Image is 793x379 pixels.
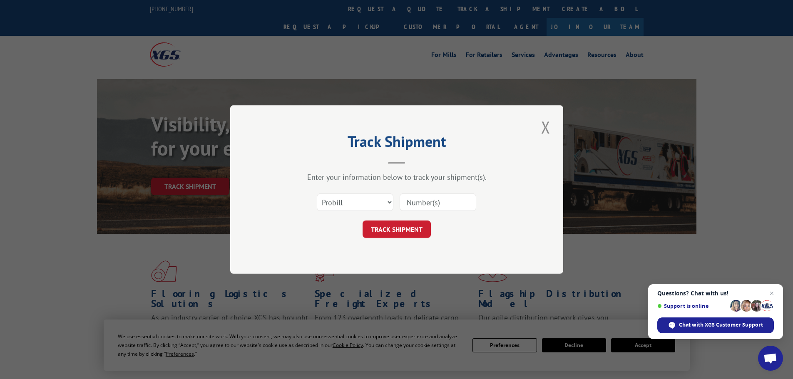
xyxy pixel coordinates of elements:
[657,317,774,333] span: Chat with XGS Customer Support
[272,136,522,151] h2: Track Shipment
[758,346,783,371] a: Open chat
[539,116,553,139] button: Close modal
[657,290,774,297] span: Questions? Chat with us!
[679,321,763,329] span: Chat with XGS Customer Support
[363,220,431,238] button: TRACK SHIPMENT
[272,172,522,182] div: Enter your information below to track your shipment(s).
[400,193,476,211] input: Number(s)
[657,303,727,309] span: Support is online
